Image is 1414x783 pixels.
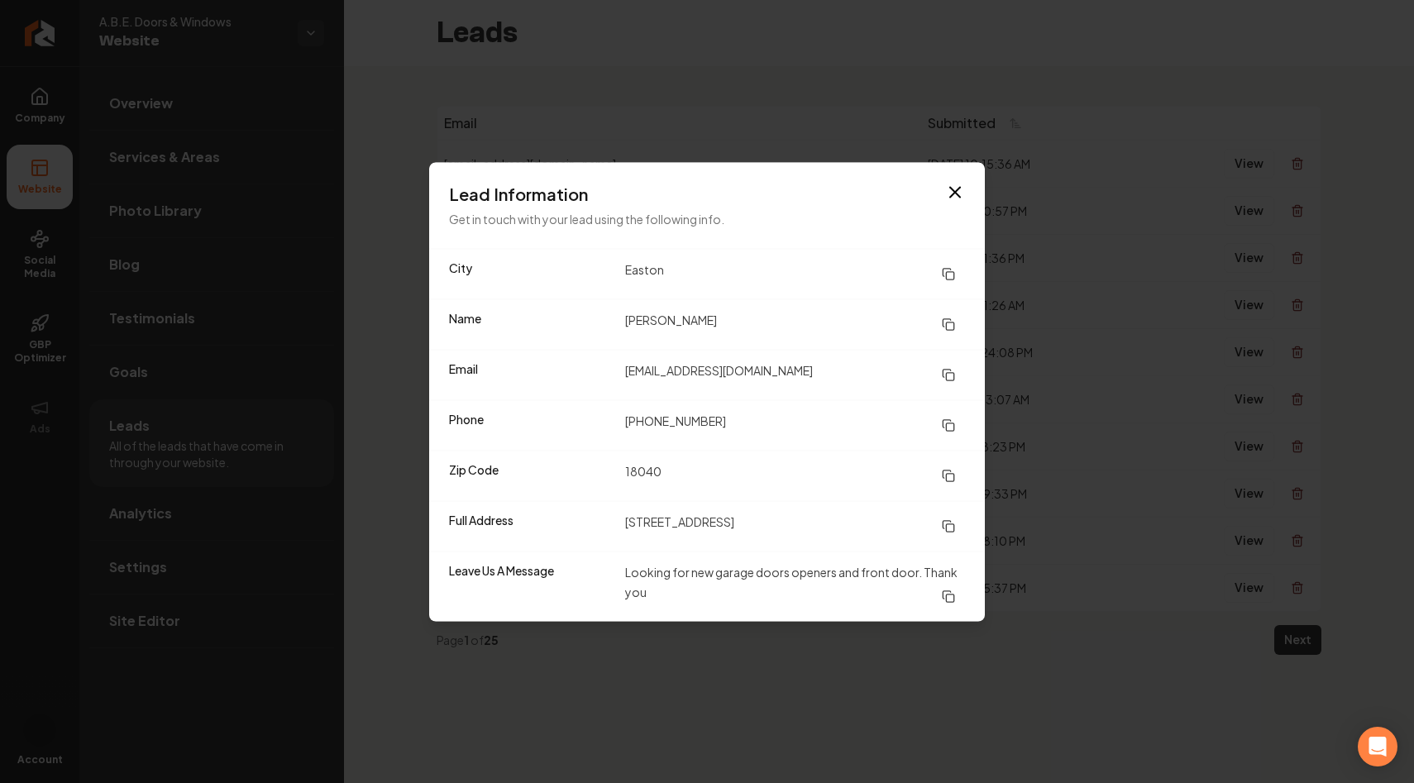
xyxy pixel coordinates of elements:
[449,182,965,205] h3: Lead Information
[449,309,612,339] dt: Name
[449,511,612,541] dt: Full Address
[449,561,612,611] dt: Leave Us A Message
[625,309,965,339] dd: [PERSON_NAME]
[449,360,612,389] dt: Email
[449,410,612,440] dt: Phone
[625,511,965,541] dd: [STREET_ADDRESS]
[625,360,965,389] dd: [EMAIL_ADDRESS][DOMAIN_NAME]
[449,461,612,490] dt: Zip Code
[625,410,965,440] dd: [PHONE_NUMBER]
[625,461,965,490] dd: 18040
[449,259,612,289] dt: City
[449,208,965,228] p: Get in touch with your lead using the following info.
[625,259,965,289] dd: Easton
[625,561,965,611] dd: Looking for new garage doors openers and front door. Thank you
